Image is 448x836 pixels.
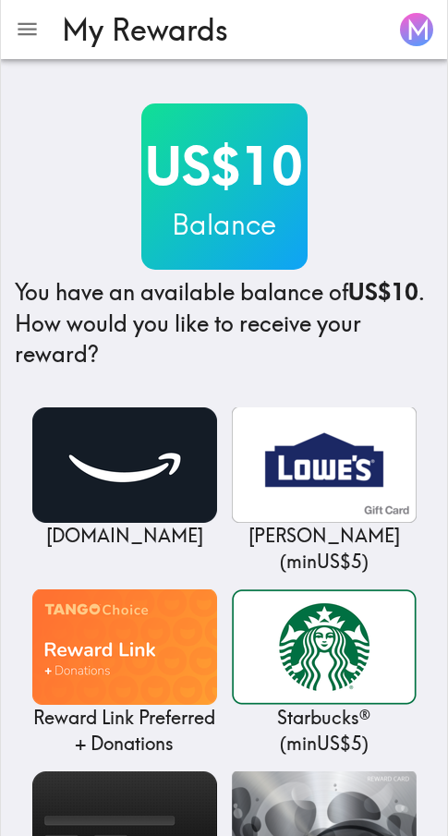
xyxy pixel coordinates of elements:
[406,14,430,46] span: M
[232,523,417,575] p: [PERSON_NAME] ( min US$5 )
[232,407,417,575] a: Lowe's[PERSON_NAME] (minUS$5)
[348,278,418,306] b: US$10
[232,589,417,705] img: Starbucks®
[232,705,417,757] p: Starbucks® ( min US$5 )
[393,6,441,54] button: M
[141,129,308,205] h2: US$10
[62,12,378,47] h3: My Rewards
[32,523,217,549] p: [DOMAIN_NAME]
[32,705,217,757] p: Reward Link Preferred + Donations
[32,407,217,523] img: Amazon.com
[15,277,433,370] h4: You have an available balance of . How would you like to receive your reward?
[32,589,217,705] img: Reward Link Preferred + Donations
[32,589,217,757] a: Reward Link Preferred + DonationsReward Link Preferred + Donations
[141,205,308,244] h3: Balance
[32,407,217,549] a: Amazon.com[DOMAIN_NAME]
[232,407,417,523] img: Lowe's
[232,589,417,757] a: Starbucks®Starbucks® (minUS$5)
